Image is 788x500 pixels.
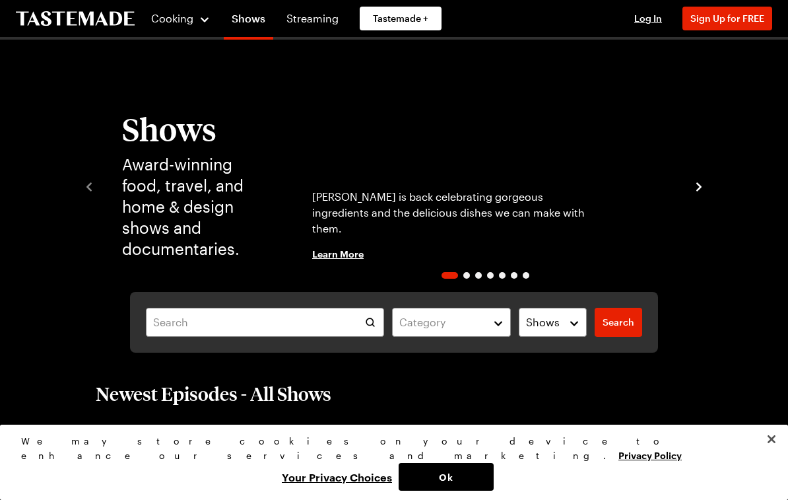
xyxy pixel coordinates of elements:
button: Category [392,308,511,337]
a: Jamie Oliver: Seasons[PERSON_NAME] is back celebrating gorgeous ingredients and the delicious dis... [296,79,674,292]
span: Search [603,316,634,329]
div: 1 / 7 [296,79,674,292]
span: Go to slide 5 [499,272,506,279]
span: Go to slide 3 [475,272,482,279]
input: Search [146,308,384,337]
button: Close [757,425,786,454]
a: filters [595,308,642,337]
span: Cooking [151,12,193,24]
span: Go to slide 7 [523,272,529,279]
div: Category [399,314,484,330]
a: To Tastemade Home Page [16,11,135,26]
h2: Newest Episodes - All Shows [96,382,331,406]
a: Tastemade + [360,7,442,30]
button: Log In [622,12,674,25]
span: Go to slide 1 [442,272,458,279]
p: Award-winning food, travel, and home & design shows and documentaries. [122,154,270,260]
span: Shows [526,314,560,330]
a: More information about your privacy, opens in a new tab [618,448,682,461]
span: Go to slide 6 [511,272,517,279]
div: Privacy [21,434,756,491]
img: Jamie Oliver: Seasons [296,79,674,292]
h1: Shows [122,112,270,146]
span: Sign Up for FREE [690,13,764,24]
span: Go to slide 4 [487,272,494,279]
div: We may store cookies on your device to enhance our services and marketing. [21,434,756,463]
span: Learn More [312,247,364,260]
button: Ok [399,463,494,491]
span: Log In [634,13,662,24]
a: Shows [224,3,273,40]
button: Your Privacy Choices [275,463,399,491]
p: [PERSON_NAME] is back celebrating gorgeous ingredients and the delicious dishes we can make with ... [312,189,589,236]
button: navigate to next item [692,178,706,194]
button: Shows [519,308,587,337]
button: navigate to previous item [82,178,96,194]
span: Go to slide 2 [463,272,470,279]
button: Cooking [150,3,211,34]
button: Sign Up for FREE [682,7,772,30]
span: Tastemade + [373,12,428,25]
